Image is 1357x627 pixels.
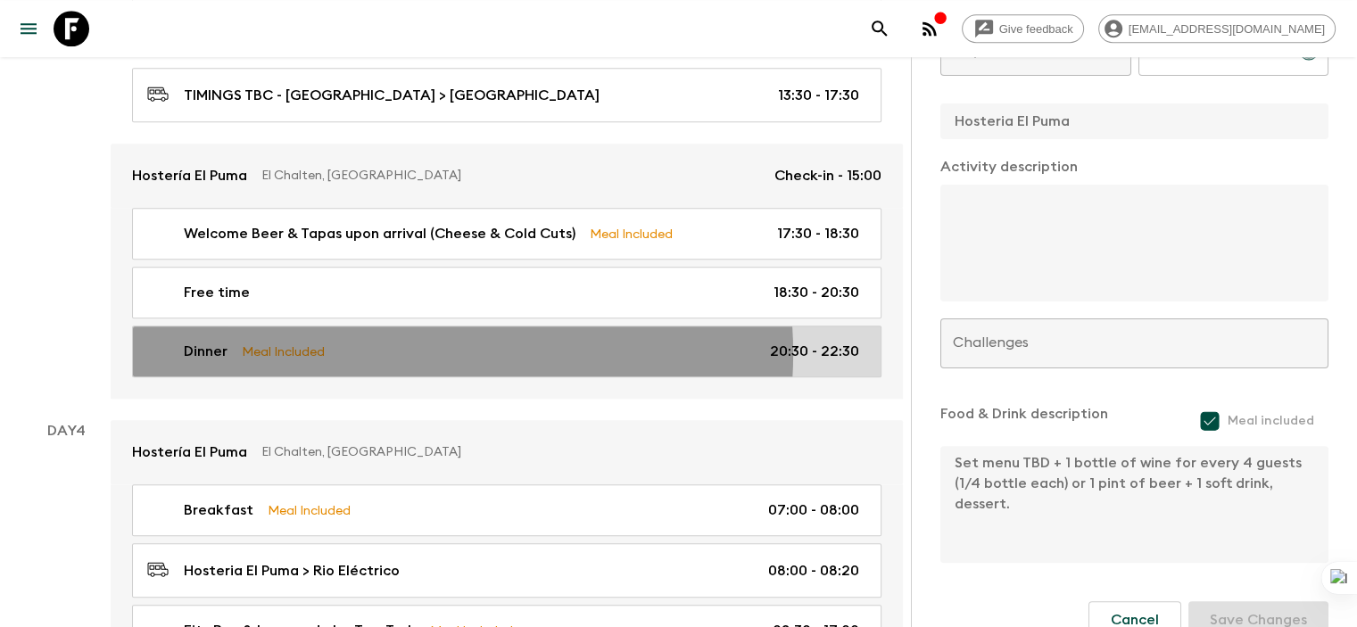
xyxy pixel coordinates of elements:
p: Activity description [940,156,1328,177]
a: Free time18:30 - 20:30 [132,267,881,318]
a: Hosteria El Puma > Rio Eléctrico08:00 - 08:20 [132,543,881,598]
p: 20:30 - 22:30 [770,341,859,362]
p: 17:30 - 18:30 [777,223,859,244]
span: Meal included [1228,412,1314,430]
p: Dinner [184,341,228,362]
p: El Chalten, [GEOGRAPHIC_DATA] [261,167,760,185]
a: TIMINGS TBC - [GEOGRAPHIC_DATA] > [GEOGRAPHIC_DATA]13:30 - 17:30 [132,68,881,122]
a: Give feedback [962,14,1084,43]
button: menu [11,11,46,46]
p: 13:30 - 17:30 [778,85,859,106]
p: Day 4 [21,420,111,441]
p: Meal Included [268,500,351,520]
p: 07:00 - 08:00 [768,499,859,521]
a: Hostería El PumaEl Chalten, [GEOGRAPHIC_DATA]Check-in - 15:00 [111,144,903,208]
p: Hosteria El Puma > Rio Eléctrico [184,560,400,582]
p: Meal Included [590,224,673,243]
a: DinnerMeal Included20:30 - 22:30 [132,326,881,377]
p: Breakfast [184,499,253,521]
p: Check-in - 15:00 [774,165,881,186]
p: 18:30 - 20:30 [774,282,859,303]
p: Food & Drink description [940,403,1108,439]
p: Hostería El Puma [132,441,247,463]
button: search adventures [862,11,898,46]
span: Give feedback [989,22,1083,36]
p: Free time [184,282,250,303]
a: BreakfastMeal Included07:00 - 08:00 [132,484,881,536]
span: [EMAIL_ADDRESS][DOMAIN_NAME] [1119,22,1335,36]
p: 08:00 - 08:20 [768,560,859,582]
p: Welcome Beer & Tapas upon arrival (Cheese & Cold Cuts) [184,223,575,244]
p: Meal Included [242,342,325,361]
p: El Chalten, [GEOGRAPHIC_DATA] [261,443,867,461]
textarea: "Picada" as starter + main course, 1 bottle of wine every 4 guests (or 1 pint of beer) + 1 soft d... [940,185,1314,301]
a: Hostería El PumaEl Chalten, [GEOGRAPHIC_DATA] [111,420,903,484]
p: Hostería El Puma [132,165,247,186]
div: [EMAIL_ADDRESS][DOMAIN_NAME] [1098,14,1336,43]
p: TIMINGS TBC - [GEOGRAPHIC_DATA] > [GEOGRAPHIC_DATA] [184,85,600,106]
a: Welcome Beer & Tapas upon arrival (Cheese & Cold Cuts)Meal Included17:30 - 18:30 [132,208,881,260]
